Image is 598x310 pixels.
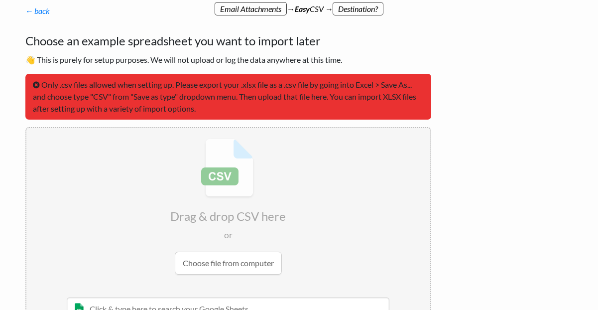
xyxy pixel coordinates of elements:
span: Only .csv files allowed when setting up. Please export your .xlsx file as a .csv file by going in... [33,80,416,113]
h4: Choose an example spreadsheet you want to import later [25,32,431,50]
p: 👋 This is purely for setup purposes. We will not upload or log the data anywhere at this time. [25,54,431,66]
a: ← back [25,6,50,15]
iframe: Drift Widget Chat Controller [548,260,586,298]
